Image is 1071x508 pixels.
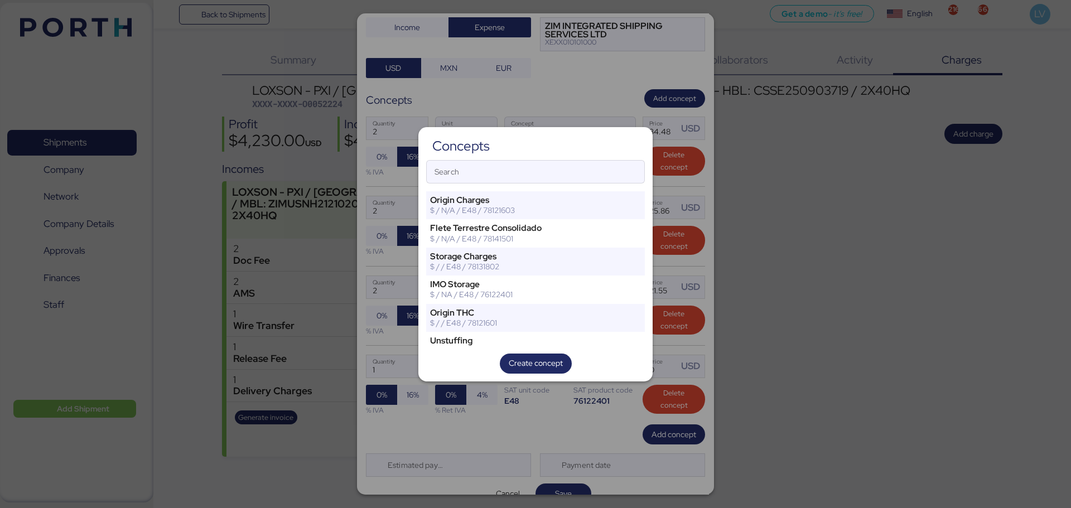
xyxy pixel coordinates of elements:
div: $ / / E48 / 78131802 [430,262,604,272]
div: $ / T/CBM / E48 / 78131802 [430,346,604,356]
button: Create concept [500,354,572,374]
span: Create concept [509,356,563,370]
div: Flete Terrestre Consolidado [430,223,604,233]
div: $ / N/A / E48 / 78141501 [430,234,604,244]
div: Storage Charges [430,251,604,262]
input: Search [427,161,644,183]
div: $ / / E48 / 78121601 [430,318,604,328]
div: $ / NA / E48 / 76122401 [430,289,604,299]
div: $ / N/A / E48 / 78121603 [430,205,604,215]
div: Origin Charges [430,195,604,205]
div: Origin THC [430,308,604,318]
div: Concepts [432,141,490,151]
div: Unstuffing [430,336,604,346]
div: IMO Storage [430,279,604,289]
